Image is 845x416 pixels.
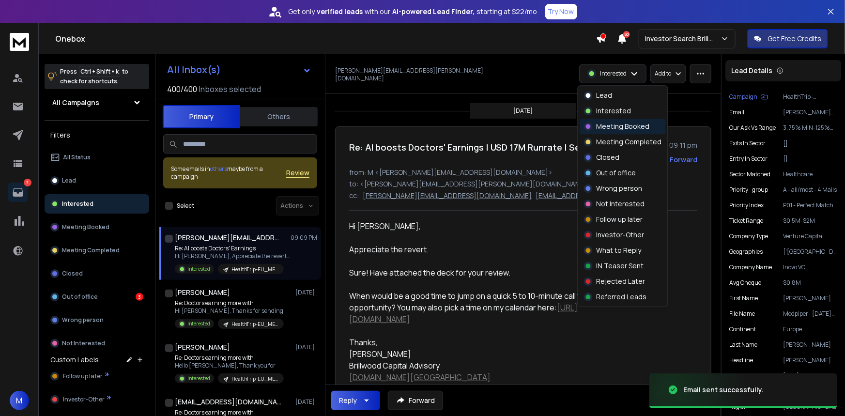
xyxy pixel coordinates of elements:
p: Interested [62,200,93,208]
p: [PERSON_NAME] serves as a Partner at [GEOGRAPHIC_DATA]. He serves as Board Member at [GEOGRAPHIC_... [783,356,837,364]
h3: Custom Labels [50,355,99,365]
p: Meeting Completed [597,137,662,147]
p: HealthTrip-EU_MENA_Afr 3 [783,93,837,101]
label: Select [177,202,194,210]
p: [DATE] : 09:11 pm [641,140,697,150]
p: Wrong person [62,316,104,324]
span: others [210,165,227,173]
p: Campaign [729,93,757,101]
p: Lead [62,177,76,185]
p: HealthTrip-EU_MENA_Afr 3 [231,266,278,273]
div: 3 [136,293,143,301]
p: [DATE] [295,289,317,296]
p: priority_group [729,186,768,194]
p: entry in sector [729,155,768,163]
p: Healthcare [783,170,837,178]
span: Review [286,168,309,178]
button: Primary [163,105,240,128]
span: 50 [623,31,630,38]
div: Some emails in maybe from a campaign [171,165,286,181]
p: Interested [600,70,627,77]
p: Interested [597,106,631,116]
p: sector matched [729,170,770,178]
p: from: M <[PERSON_NAME][EMAIL_ADDRESS][DOMAIN_NAME]> [349,168,697,177]
p: Investor-Other [597,230,645,240]
p: Press to check for shortcuts. [60,67,128,86]
p: Interested [187,375,210,382]
p: [DATE] [514,107,533,115]
p: Add to [655,70,671,77]
div: Hi [PERSON_NAME], [349,220,632,232]
p: Try Now [548,7,574,16]
button: Others [240,106,318,127]
p: Hi [PERSON_NAME], Appreciate the revert. Sure! Have [175,252,291,260]
h3: Inboxes selected [199,83,261,95]
p: Closed [62,270,83,277]
p: Re: Doctors earning more with [175,299,284,307]
p: All Status [63,154,91,161]
strong: verified leads [317,7,363,16]
p: [PERSON_NAME] [783,341,837,349]
p: ['[GEOGRAPHIC_DATA]', 'Central and [GEOGRAPHIC_DATA]'] [783,248,837,256]
p: Meeting Booked [62,223,109,231]
img: logo [10,33,29,51]
p: Closed [597,153,620,162]
h1: [PERSON_NAME] [175,342,230,352]
p: [] [783,155,837,163]
p: priority index [729,201,764,209]
div: Appreciate the revert. [349,244,632,267]
span: Follow up later [63,372,103,380]
div: Brillwood Capital Advisory [349,360,632,371]
h1: All Campaigns [52,98,99,108]
h1: [EMAIL_ADDRESS][DOMAIN_NAME] [175,397,281,407]
p: Wrong person [597,184,643,193]
p: 7 [24,179,31,186]
p: A - all/most - 4 Mails [783,186,837,194]
p: $0.8M [783,279,837,287]
p: Investor Search Brillwood [645,34,721,44]
p: IN Teaser Sent [597,261,644,271]
p: [PERSON_NAME] [783,294,837,302]
p: Get Free Credits [768,34,821,44]
div: [PERSON_NAME] [349,348,632,360]
p: Company Name [729,263,772,271]
div: Sure! Have attached the deck for your review. [349,267,632,278]
button: Forward [388,391,443,410]
p: cc: [349,191,359,200]
p: Interested [187,265,210,273]
span: Investor-Other [63,396,105,403]
p: HealthTrip-EU_MENA_Afr 3 [231,375,278,383]
p: Meeting Completed [62,247,120,254]
p: company type [729,232,768,240]
span: 400 / 400 [167,83,197,95]
div: Forward [670,155,697,165]
p: to: <[PERSON_NAME][EMAIL_ADDRESS][PERSON_NAME][DOMAIN_NAME]> [349,179,697,189]
p: Get only with our starting at $22/mo [289,7,538,16]
p: [PERSON_NAME][EMAIL_ADDRESS][DOMAIN_NAME] [363,191,532,200]
p: 09:09 PM [291,234,317,242]
p: First Name [729,294,758,302]
p: Last Name [729,341,757,349]
p: Re: Doctors earning more with [175,354,284,362]
p: continent [729,325,756,333]
h3: Filters [45,128,149,142]
p: [DATE] [295,343,317,351]
div: Reply [339,396,357,405]
p: file name [729,310,755,318]
p: Hi [PERSON_NAME], Thanks for sending [175,307,284,315]
p: Lead [597,91,613,100]
p: Venture Capital [783,232,837,240]
p: What to Reply [597,246,642,255]
p: [PERSON_NAME][EMAIL_ADDRESS][PERSON_NAME][DOMAIN_NAME] [335,67,521,82]
p: Follow up later [597,215,643,224]
p: [DATE] [295,398,317,406]
strong: AI-powered Lead Finder, [393,7,475,16]
div: Thanks, [349,337,632,348]
h1: Onebox [55,33,596,45]
p: Out of office [62,293,98,301]
p: HealthTrip-EU_MENA_Afr 3 [231,321,278,328]
p: Europe [783,325,837,333]
p: headline [729,356,753,364]
p: our ask vs range [729,124,776,132]
p: Meeting Booked [597,122,650,131]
